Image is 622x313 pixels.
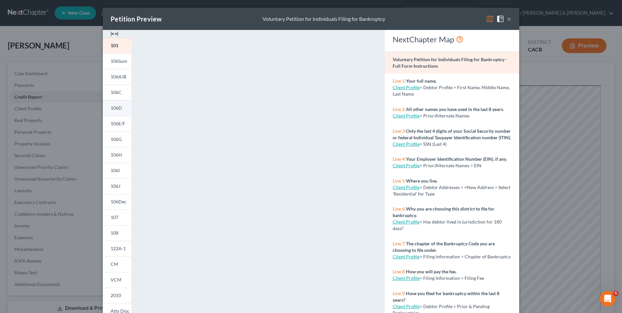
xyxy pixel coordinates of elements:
[393,304,420,309] a: Client Profile
[103,194,131,210] a: 106Dec
[393,219,420,225] a: Client Profile
[393,291,499,303] strong: Have you filed for bankruptcy within the last 8 years?
[111,246,126,251] span: 122A-1
[111,261,118,267] span: CM
[111,152,122,157] span: 106H
[486,15,494,23] img: map-eea8200ae884c6f1103ae1953ef3d486a96c86aabb227e865a55264e3737af1f.svg
[111,199,127,204] span: 106Dec
[406,269,456,274] strong: How you will pay the fee.
[507,15,511,23] button: ×
[393,275,420,281] a: Client Profile
[393,156,406,162] span: Line 4:
[393,163,420,168] a: Client Profile
[103,147,131,163] a: 106H
[393,106,406,112] span: Line 2:
[613,291,618,296] span: 5
[111,14,162,23] div: Petition Preview
[263,15,385,23] div: Voluntary Petition for Individuals Filing for Bankruptcy
[103,53,131,69] a: 106Sum
[103,163,131,178] a: 106I
[103,241,131,256] a: 122A-1
[496,15,504,23] img: help-close-5ba153eb36485ed6c1ea00a893f15db1cb9b99d6cae46e1a8edb6c62d00a1a76.svg
[393,219,502,231] span: > Has debtor lived in jurisdiction for 180 days?
[103,272,131,288] a: VCM
[420,163,481,168] span: > Prior/Alternate Names > EIN
[393,254,420,259] a: Client Profile
[111,230,118,236] span: 108
[393,206,494,218] strong: Why you are choosing this district to file for bankruptcy.
[406,156,507,162] strong: Your Employer Identification Number (EIN), if any.
[111,277,121,282] span: VCM
[393,34,511,45] div: NextChapter Map
[393,178,406,184] span: Line 5:
[111,136,122,142] span: 106G
[103,116,131,131] a: 106E/F
[111,214,118,220] span: 107
[393,291,406,296] span: Line 9:
[393,85,420,90] a: Client Profile
[393,184,510,197] span: > Debtor Addresses > +New Address > Select 'Residential' for Type
[406,78,437,84] strong: Your full name.
[103,100,131,116] a: 106D
[406,178,438,184] strong: Where you live.
[103,85,131,100] a: 106C
[103,69,131,85] a: 106A/B
[103,131,131,147] a: 106G
[111,121,125,126] span: 106E/F
[111,168,120,173] span: 106I
[393,141,420,147] a: Client Profile
[111,293,121,298] span: 2010
[393,113,420,118] a: Client Profile
[600,291,615,306] iframe: Intercom live chat
[393,57,507,69] strong: Voluntary Petition for Individuals Filing for Bankruptcy - Full Form Instructions
[393,206,406,211] span: Line 6:
[393,269,406,274] span: Line 8:
[111,58,127,64] span: 106Sum
[393,241,406,246] span: Line 7:
[393,128,406,134] span: Line 3:
[420,141,447,147] span: > SSN (Last 4)
[420,254,511,259] span: > Filing Information > Chapter of Bankruptcy
[393,241,495,253] strong: The chapter of the Bankruptcy Code you are choosing to file under.
[393,128,511,140] strong: Only the last 4 digits of your Social Security number or federal Individual Taxpayer Identificati...
[406,106,504,112] strong: All other names you have used in the last 8 years.
[111,43,118,48] span: 101
[103,210,131,225] a: 107
[393,85,510,97] span: > Debtor Profile > First Name, Middle Name, Last Name
[103,256,131,272] a: CM
[111,89,122,95] span: 106C
[103,225,131,241] a: 108
[111,30,118,38] img: expand-e0f6d898513216a626fdd78e52531dac95497ffd26381d4c15ee2fc46db09dca.svg
[111,74,126,79] span: 106A/B
[393,78,406,84] span: Line 1:
[420,113,469,118] span: > Prior/Alternate Names
[393,184,420,190] a: Client Profile
[111,183,120,189] span: 106J
[103,288,131,303] a: 2010
[103,178,131,194] a: 106J
[420,275,484,281] span: > Filing Information > Filing Fee
[111,105,122,111] span: 106D
[103,38,131,53] a: 101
